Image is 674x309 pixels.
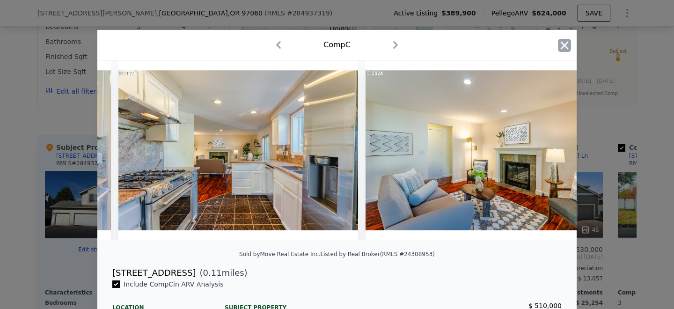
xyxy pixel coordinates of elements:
img: Property Img [118,60,358,240]
div: Comp C [323,39,351,51]
img: Property Img [366,60,605,240]
div: Listed by Real Broker (RMLS #24308953) [321,251,435,257]
span: Include Comp C in ARV Analysis [120,280,227,288]
span: ( miles) [196,266,247,280]
div: Sold by Move Real Estate Inc . [239,251,321,257]
span: 0.11 [203,268,222,278]
div: [STREET_ADDRESS] [112,266,196,280]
